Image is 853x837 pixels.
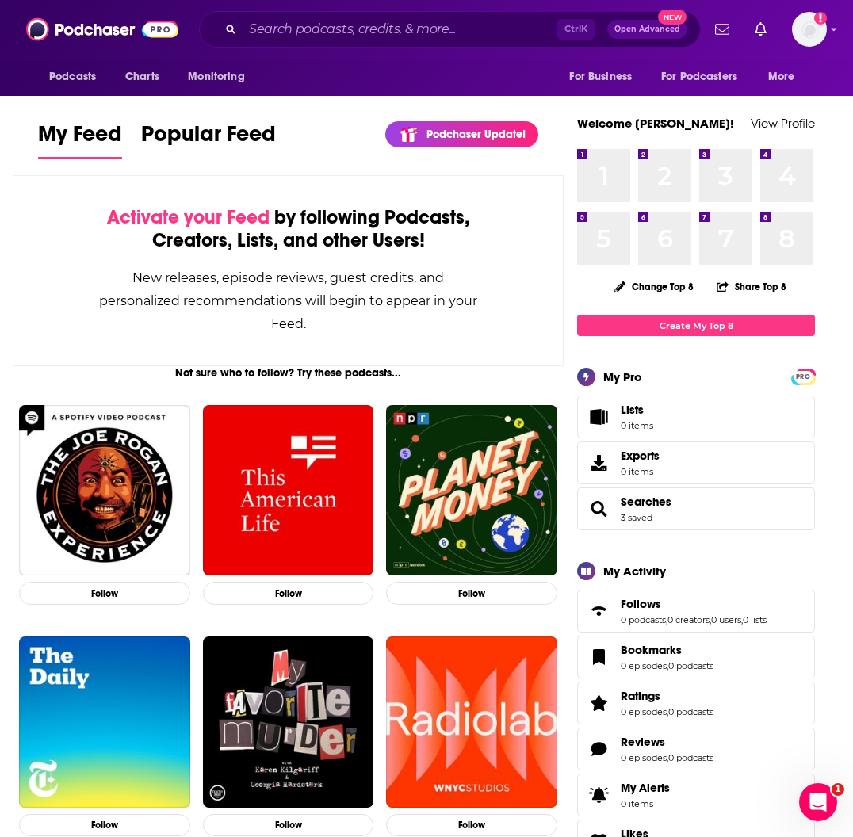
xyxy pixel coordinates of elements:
span: Exports [621,449,660,463]
div: My Activity [603,564,666,579]
a: Lists [577,396,815,438]
button: Follow [386,814,557,837]
button: open menu [558,62,652,92]
a: 0 lists [743,614,767,625]
a: Exports [577,441,815,484]
div: Not sure who to follow? Try these podcasts... [13,366,564,380]
a: 0 podcasts [668,706,713,717]
span: , [667,660,668,671]
span: Follows [577,590,815,633]
span: Open Advanced [614,25,680,33]
button: open menu [651,62,760,92]
a: 0 creators [667,614,710,625]
a: My Favorite Murder with Karen Kilgariff and Georgia Hardstark [203,636,374,808]
span: Ctrl K [557,19,595,40]
button: Change Top 8 [605,277,703,296]
a: Ratings [621,689,713,703]
a: 0 podcasts [621,614,666,625]
a: Searches [583,498,614,520]
img: Radiolab [386,636,557,808]
button: Follow [19,814,190,837]
span: My Alerts [583,784,614,806]
a: PRO [794,370,813,382]
span: Logged in as ddelgado [792,12,827,47]
a: Reviews [621,735,713,749]
span: , [666,614,667,625]
a: My Feed [38,120,122,159]
span: More [768,66,795,88]
img: This American Life [203,405,374,576]
button: Show profile menu [792,12,827,47]
img: Planet Money [386,405,557,576]
span: Follows [621,597,661,611]
span: , [667,706,668,717]
a: Show notifications dropdown [748,16,773,43]
span: PRO [794,371,813,383]
span: Lists [621,403,644,417]
span: My Alerts [621,781,670,795]
span: Popular Feed [141,120,276,157]
button: open menu [177,62,265,92]
span: New [658,10,687,25]
button: open menu [757,62,815,92]
a: Welcome [PERSON_NAME]! [577,116,734,131]
span: , [667,752,668,763]
span: Reviews [621,735,665,749]
button: open menu [38,62,117,92]
span: , [741,614,743,625]
div: by following Podcasts, Creators, Lists, and other Users! [93,206,484,252]
button: Open AdvancedNew [607,20,687,39]
a: 0 podcasts [668,660,713,671]
span: Exports [583,452,614,474]
div: Search podcasts, credits, & more... [199,11,701,48]
img: The Daily [19,636,190,808]
span: Ratings [621,689,660,703]
span: 0 items [621,466,660,477]
span: Lists [583,406,614,428]
span: My Feed [38,120,122,157]
span: , [710,614,711,625]
div: New releases, episode reviews, guest credits, and personalized recommendations will begin to appe... [93,266,484,335]
img: The Joe Rogan Experience [19,405,190,576]
svg: Add a profile image [814,12,827,25]
a: Bookmarks [583,646,614,668]
span: Activate your Feed [107,205,270,229]
span: Bookmarks [621,643,682,657]
a: Searches [621,495,671,509]
a: 0 episodes [621,660,667,671]
a: Reviews [583,738,614,760]
a: My Alerts [577,774,815,816]
img: Podchaser - Follow, Share and Rate Podcasts [26,14,178,44]
span: Searches [577,487,815,530]
button: Follow [203,814,374,837]
a: Follows [621,597,767,611]
a: Bookmarks [621,643,713,657]
button: Follow [19,582,190,605]
span: Bookmarks [577,636,815,678]
span: Charts [125,66,159,88]
a: Create My Top 8 [577,315,815,336]
span: Lists [621,403,653,417]
input: Search podcasts, credits, & more... [243,17,557,42]
span: 0 items [621,420,653,431]
a: 0 episodes [621,706,667,717]
span: Podcasts [49,66,96,88]
a: Ratings [583,692,614,714]
div: My Pro [603,369,642,384]
span: Ratings [577,682,815,724]
a: 0 users [711,614,741,625]
img: User Profile [792,12,827,47]
button: Follow [386,582,557,605]
a: View Profile [751,116,815,131]
a: 3 saved [621,512,652,523]
a: Popular Feed [141,120,276,159]
a: Follows [583,600,614,622]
